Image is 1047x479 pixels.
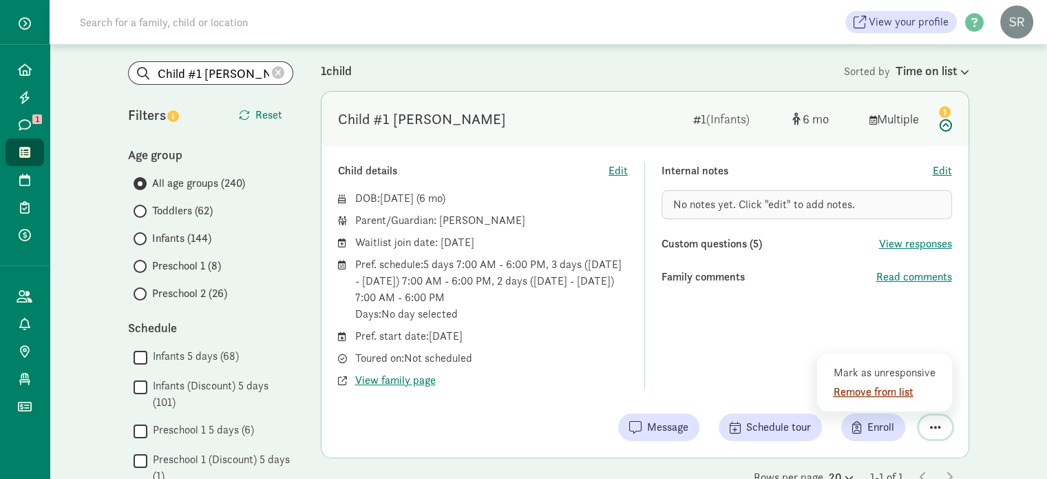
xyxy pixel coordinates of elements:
span: View your profile [869,14,949,30]
span: (Infants) [706,111,750,127]
span: All age groups (240) [152,175,245,192]
span: Preschool 2 (26) [152,285,227,302]
div: Pref. schedule: 5 days 7:00 AM - 6:00 PM, 3 days ([DATE] - [DATE]) 7:00 AM - 6:00 PM, 2 days ([DA... [355,256,628,323]
button: Edit [609,163,628,179]
div: 1 [693,110,781,128]
span: Preschool 1 (8) [152,258,221,274]
div: Schedule [128,318,293,337]
div: Remove from list [834,384,940,400]
span: No notes yet. Click "edit" to add notes. [673,197,855,212]
div: Child details [338,163,609,179]
button: Enroll [841,414,905,441]
label: Preschool 1 5 days (6) [147,422,254,438]
div: Multiple [869,110,924,128]
span: 6 [419,191,442,205]
input: Search for a family, child or location [72,8,458,36]
div: 1 child [321,61,844,80]
span: 1 [32,114,42,124]
label: Infants (Discount) 5 days (101) [147,378,293,411]
button: Edit [933,163,952,179]
span: [DATE] [380,191,414,205]
button: Schedule tour [719,414,822,441]
span: Reset [255,107,282,123]
div: Pref. start date: [DATE] [355,328,628,345]
button: Reset [228,101,293,129]
span: Infants (144) [152,230,211,247]
div: Toured on: Not scheduled [355,350,628,367]
div: Family comments [662,269,876,285]
div: [object Object] [792,110,858,128]
div: Waitlist join date: [DATE] [355,234,628,251]
div: DOB: ( ) [355,190,628,207]
label: Infants 5 days (68) [147,348,239,365]
div: Custom questions (5) [662,236,879,252]
div: Child #1 Creech [338,108,506,130]
span: Message [647,419,688,436]
input: Search list... [129,62,293,84]
a: 1 [6,111,44,139]
button: Read comments [876,269,952,285]
span: Schedule tour [746,419,811,436]
button: View responses [879,236,952,252]
button: Message [618,414,699,441]
div: Age group [128,145,293,164]
iframe: Chat Widget [978,413,1047,479]
div: Mark as unresponsive [834,365,940,381]
span: Enroll [867,419,894,436]
span: 6 [803,111,829,127]
div: Time on list [896,61,969,80]
button: View family page [355,372,436,389]
a: View your profile [845,11,957,33]
div: Internal notes [662,163,933,179]
span: Toddlers (62) [152,203,213,219]
div: Parent/Guardian: [PERSON_NAME] [355,212,628,229]
div: Sorted by [844,61,969,80]
div: Filters [128,105,211,125]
